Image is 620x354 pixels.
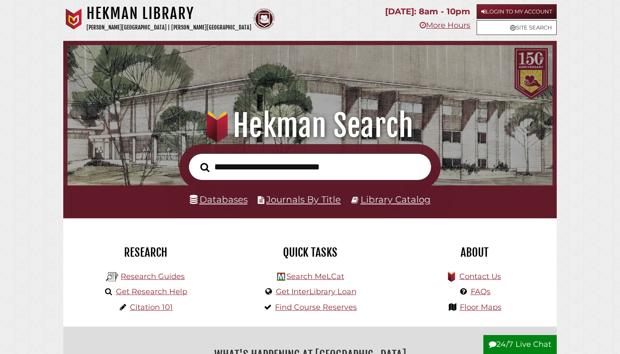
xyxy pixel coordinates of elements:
img: Hekman Library Logo [106,271,119,283]
h2: About [399,245,550,260]
h2: Research [70,245,221,260]
a: Floor Maps [460,303,501,312]
a: Library Catalog [361,194,431,205]
h2: Quick Tasks [234,245,386,260]
a: Get InterLibrary Loan [276,287,356,296]
p: [PERSON_NAME][GEOGRAPHIC_DATA] | [PERSON_NAME][GEOGRAPHIC_DATA] [86,23,251,32]
a: Journals By Title [266,194,341,205]
i: Search [200,162,210,172]
button: Search [196,160,214,174]
a: Login to My Account [477,4,557,19]
a: FAQs [471,287,491,296]
a: Citation 101 [130,303,173,312]
a: Search MeLCat [286,272,344,281]
a: Find Course Reserves [275,303,357,312]
a: Site Search [477,20,557,35]
p: [DATE]: 8am - 10pm [385,4,470,19]
a: Contact Us [459,272,501,281]
h1: Hekman Library [86,4,251,23]
img: Calvin University [63,8,84,29]
img: Hekman Library Logo [277,273,285,281]
h1: Hekman Search [77,107,543,144]
a: Databases [190,194,248,205]
img: Calvin Theological Seminary [253,8,275,29]
a: Research Guides [121,272,185,281]
a: Get Research Help [116,287,187,296]
a: More Hours [420,21,470,30]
